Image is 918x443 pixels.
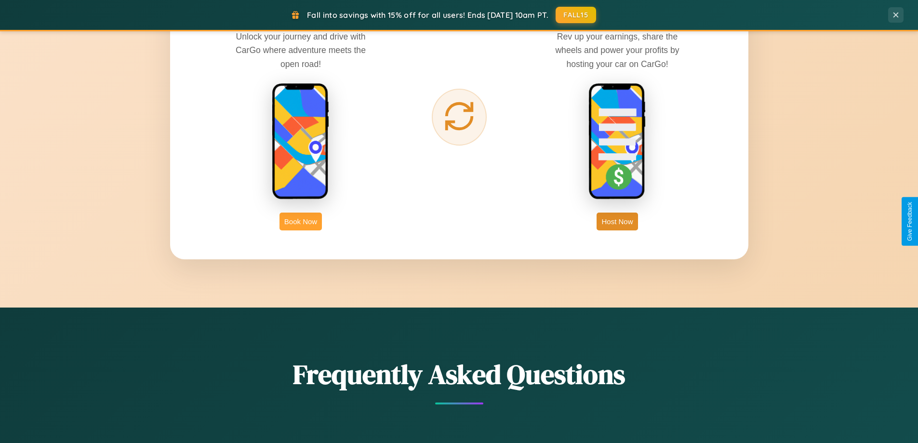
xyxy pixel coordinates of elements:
div: Give Feedback [906,202,913,241]
button: Host Now [597,213,638,230]
h2: Frequently Asked Questions [170,356,748,393]
img: host phone [588,83,646,201]
p: Unlock your journey and drive with CarGo where adventure meets the open road! [228,30,373,70]
img: rent phone [272,83,330,201]
button: Book Now [279,213,322,230]
button: FALL15 [556,7,596,23]
p: Rev up your earnings, share the wheels and power your profits by hosting your car on CarGo! [545,30,690,70]
span: Fall into savings with 15% off for all users! Ends [DATE] 10am PT. [307,10,548,20]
